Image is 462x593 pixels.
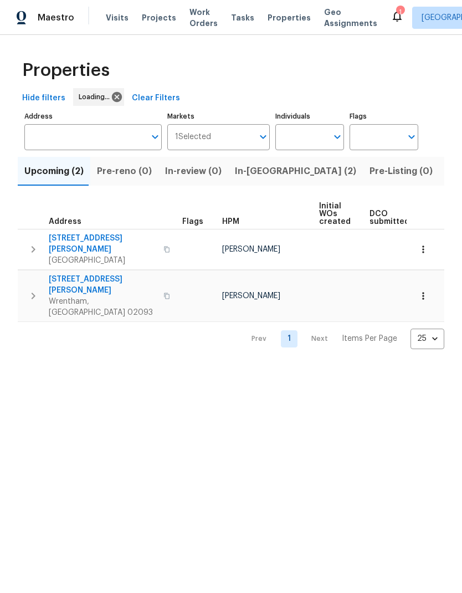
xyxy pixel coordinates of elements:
span: [GEOGRAPHIC_DATA] [49,255,157,266]
span: Tasks [231,14,254,22]
span: In-review (0) [165,163,222,179]
div: 1 [396,7,404,18]
span: Clear Filters [132,91,180,105]
span: [PERSON_NAME] [222,246,280,253]
span: HPM [222,218,239,226]
div: Loading... [73,88,124,106]
button: Open [404,129,419,145]
nav: Pagination Navigation [241,329,444,349]
span: [PERSON_NAME] [222,292,280,300]
span: Projects [142,12,176,23]
span: Maestro [38,12,74,23]
button: Clear Filters [127,88,184,109]
span: DCO submitted [369,210,409,226]
label: Individuals [275,113,344,120]
label: Address [24,113,162,120]
div: 25 [410,324,444,353]
button: Open [147,129,163,145]
label: Markets [167,113,270,120]
span: Wrentham, [GEOGRAPHIC_DATA] 02093 [49,296,157,318]
span: Properties [268,12,311,23]
p: Items Per Page [342,333,397,344]
span: [STREET_ADDRESS][PERSON_NAME] [49,233,157,255]
a: Goto page 1 [281,330,297,347]
span: Visits [106,12,129,23]
span: Initial WOs created [319,202,351,226]
button: Open [330,129,345,145]
span: Pre-reno (0) [97,163,152,179]
button: Hide filters [18,88,70,109]
span: Geo Assignments [324,7,377,29]
span: 1 Selected [175,132,211,142]
span: Work Orders [189,7,218,29]
label: Flags [350,113,418,120]
span: Loading... [79,91,114,103]
span: Pre-Listing (0) [369,163,433,179]
span: Address [49,218,81,226]
button: Open [255,129,271,145]
span: [STREET_ADDRESS][PERSON_NAME] [49,274,157,296]
span: Flags [182,218,203,226]
span: Properties [22,65,110,76]
span: In-[GEOGRAPHIC_DATA] (2) [235,163,356,179]
span: Hide filters [22,91,65,105]
span: Upcoming (2) [24,163,84,179]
